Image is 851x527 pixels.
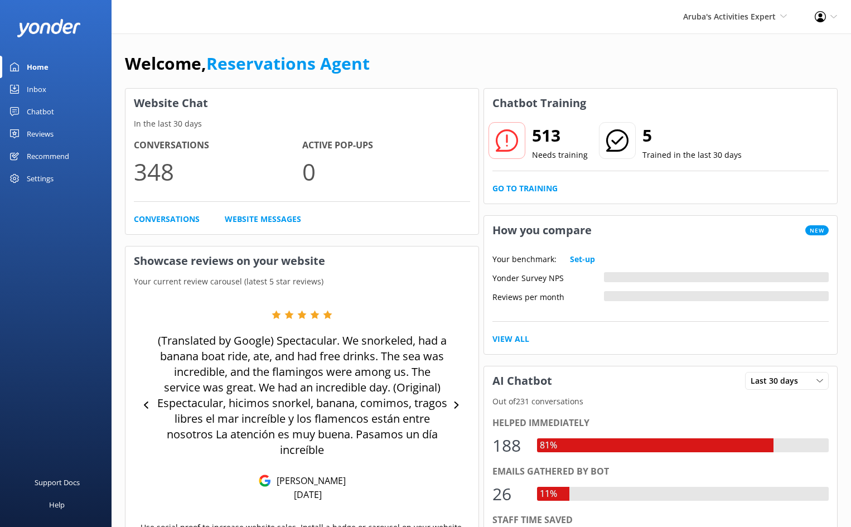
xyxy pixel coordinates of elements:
a: Website Messages [225,213,301,225]
h2: 513 [532,122,588,149]
h3: Chatbot Training [484,89,594,118]
div: Recommend [27,145,69,167]
img: yonder-white-logo.png [17,19,81,37]
a: Go to Training [492,182,558,195]
div: Reviews per month [492,291,604,301]
div: Emails gathered by bot [492,465,829,479]
p: Your current review carousel (latest 5 star reviews) [125,275,478,288]
p: Needs training [532,149,588,161]
div: 81% [537,438,560,453]
h3: Showcase reviews on your website [125,246,478,275]
span: New [805,225,829,235]
p: [PERSON_NAME] [271,475,346,487]
p: [DATE] [294,489,322,501]
h4: Active Pop-ups [302,138,471,153]
div: Inbox [27,78,46,100]
a: View All [492,333,529,345]
p: Your benchmark: [492,253,557,265]
div: Yonder Survey NPS [492,272,604,282]
span: Aruba's Activities Expert [683,11,776,22]
h3: How you compare [484,216,600,245]
div: Helped immediately [492,416,829,431]
div: 188 [492,432,526,459]
p: Trained in the last 30 days [642,149,742,161]
p: 348 [134,153,302,190]
h2: 5 [642,122,742,149]
p: In the last 30 days [125,118,478,130]
div: Home [27,56,49,78]
img: Google Reviews [259,475,271,487]
a: Conversations [134,213,200,225]
span: Last 30 days [751,375,805,387]
h1: Welcome, [125,50,370,77]
a: Set-up [570,253,595,265]
div: 11% [537,487,560,501]
div: Reviews [27,123,54,145]
div: Help [49,494,65,516]
a: Reservations Agent [206,52,370,75]
h3: AI Chatbot [484,366,560,395]
p: Out of 231 conversations [484,395,837,408]
h4: Conversations [134,138,302,153]
div: Settings [27,167,54,190]
p: 0 [302,153,471,190]
h3: Website Chat [125,89,478,118]
div: Support Docs [35,471,80,494]
p: (Translated by Google) Spectacular. We snorkeled, had a banana boat ride, ate, and had free drink... [156,333,448,458]
div: 26 [492,481,526,507]
div: Chatbot [27,100,54,123]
